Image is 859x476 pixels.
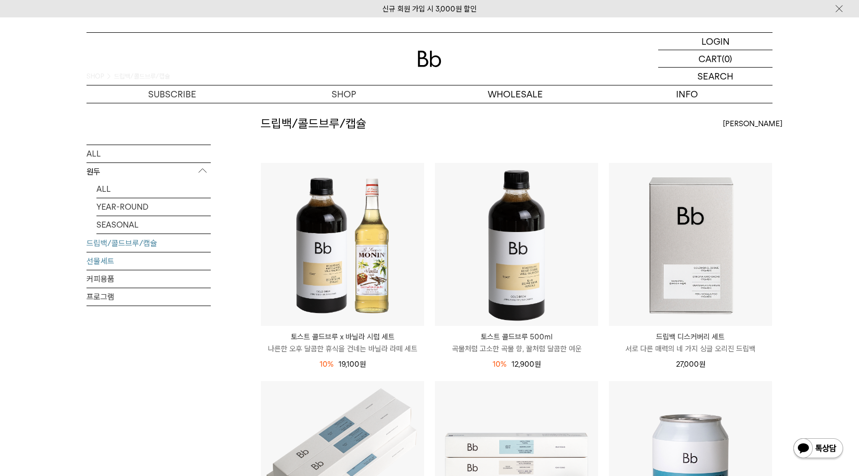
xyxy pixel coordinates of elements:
p: SEARCH [697,68,733,85]
a: 프로그램 [86,288,211,305]
a: 선물세트 [86,252,211,269]
p: 드립백 디스커버리 세트 [609,331,772,343]
a: SEASONAL [96,216,211,233]
p: 나른한 오후 달콤한 휴식을 건네는 바닐라 라떼 세트 [261,343,424,355]
a: 커피용품 [86,270,211,287]
a: 토스트 콜드브루 x 바닐라 시럽 세트 나른한 오후 달콤한 휴식을 건네는 바닐라 라떼 세트 [261,331,424,355]
div: 10% [493,358,507,370]
span: 원 [359,360,366,369]
p: WHOLESALE [429,85,601,103]
h2: 드립백/콜드브루/캡슐 [260,115,366,132]
span: 원 [699,360,705,369]
img: 토스트 콜드브루 500ml [435,163,598,326]
p: LOGIN [701,33,730,50]
span: 19,100 [339,360,366,369]
a: 드립백/콜드브루/캡슐 [86,234,211,251]
p: 토스트 콜드브루 x 바닐라 시럽 세트 [261,331,424,343]
a: ALL [86,145,211,162]
p: 곡물처럼 고소한 곡물 향, 꿀처럼 달콤한 여운 [435,343,598,355]
a: ALL [96,180,211,197]
span: 12,900 [512,360,541,369]
p: CART [698,50,722,67]
a: 드립백 디스커버리 세트 서로 다른 매력의 네 가지 싱글 오리진 드립백 [609,331,772,355]
img: 로고 [418,51,441,67]
img: 카카오톡 채널 1:1 채팅 버튼 [792,437,844,461]
a: SHOP [258,85,429,103]
p: (0) [722,50,732,67]
p: 원두 [86,162,211,180]
p: 토스트 콜드브루 500ml [435,331,598,343]
img: 드립백 디스커버리 세트 [609,163,772,326]
a: LOGIN [658,33,773,50]
a: 신규 회원 가입 시 3,000원 할인 [382,4,477,13]
div: 10% [320,358,334,370]
a: CART (0) [658,50,773,68]
img: 토스트 콜드브루 x 바닐라 시럽 세트 [261,163,424,326]
p: INFO [601,85,773,103]
span: [PERSON_NAME] [723,118,782,130]
span: 27,000 [676,360,705,369]
span: 원 [534,360,541,369]
a: SUBSCRIBE [86,85,258,103]
p: 서로 다른 매력의 네 가지 싱글 오리진 드립백 [609,343,772,355]
a: YEAR-ROUND [96,198,211,215]
a: 토스트 콜드브루 500ml 곡물처럼 고소한 곡물 향, 꿀처럼 달콤한 여운 [435,331,598,355]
